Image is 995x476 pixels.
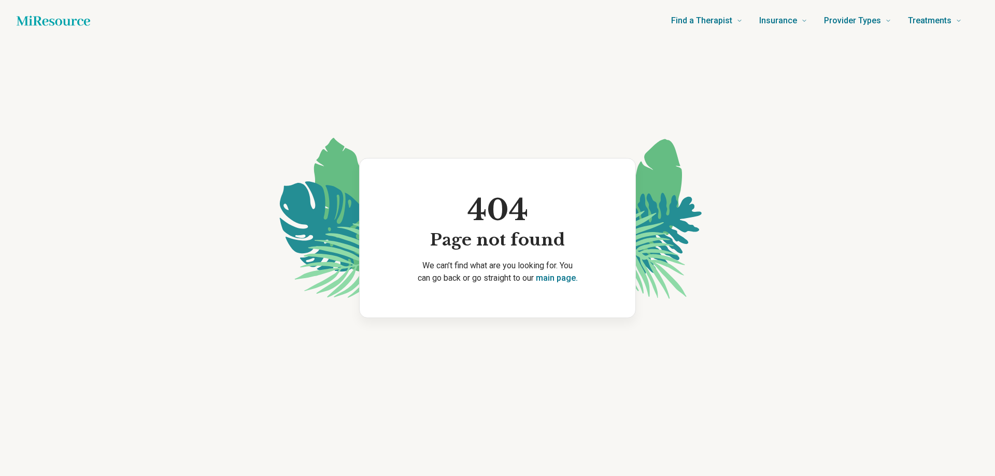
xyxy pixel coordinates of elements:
span: Provider Types [824,13,881,28]
span: Treatments [908,13,951,28]
a: main page. [536,273,578,283]
span: Find a Therapist [671,13,732,28]
span: Page not found [430,229,565,251]
span: Insurance [759,13,797,28]
span: 404 [430,192,565,229]
a: Home page [17,10,90,31]
p: We can’t find what are you looking for. You can go back or go straight to our [376,259,619,284]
